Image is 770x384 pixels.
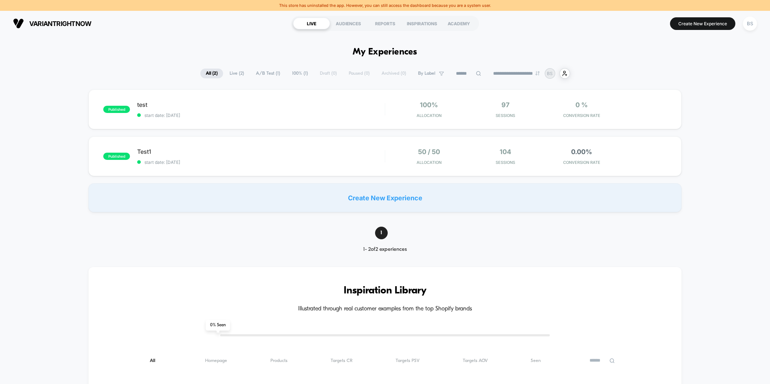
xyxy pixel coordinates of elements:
[500,148,511,156] span: 104
[110,306,660,313] h4: Illustrated through real customer examples from the top Shopify brands
[270,358,287,363] span: Products
[396,358,419,363] span: Targets PSV
[418,148,440,156] span: 50 / 50
[469,160,542,165] span: Sessions
[200,69,223,78] span: All ( 2 )
[571,148,592,156] span: 0.00%
[463,358,488,363] span: Targets AOV
[330,18,367,29] div: AUDIENCES
[137,113,384,118] span: start date: [DATE]
[205,358,227,363] span: Homepage
[404,18,440,29] div: INSPIRATIONS
[501,101,509,109] span: 97
[575,101,588,109] span: 0 %
[547,71,553,76] p: BS
[535,71,540,75] img: end
[293,18,330,29] div: LIVE
[206,320,230,331] span: 0 % Seen
[137,160,384,165] span: start date: [DATE]
[367,18,404,29] div: REPORTS
[150,358,162,363] span: All
[331,358,353,363] span: Targets CR
[11,18,93,29] button: variantrightnow
[531,358,541,363] span: Seen
[350,246,420,253] div: 1 - 2 of 2 experiences
[137,101,384,108] span: test
[224,69,249,78] span: Live ( 2 )
[469,113,542,118] span: Sessions
[417,160,441,165] span: Allocation
[743,17,757,31] div: BS
[440,18,477,29] div: ACADEMY
[545,160,618,165] span: CONVERSION RATE
[88,183,681,212] div: Create New Experience
[417,113,441,118] span: Allocation
[137,148,384,155] span: Test1
[670,17,735,30] button: Create New Experience
[29,20,91,27] span: variantrightnow
[375,227,388,239] span: 1
[353,47,417,57] h1: My Experiences
[741,16,759,31] button: BS
[110,285,660,297] h3: Inspiration Library
[13,18,24,29] img: Visually logo
[420,101,438,109] span: 100%
[287,69,313,78] span: 100% ( 1 )
[251,69,286,78] span: A/B Test ( 1 )
[545,113,618,118] span: CONVERSION RATE
[103,153,130,160] span: published
[103,106,130,113] span: published
[418,71,435,76] span: By Label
